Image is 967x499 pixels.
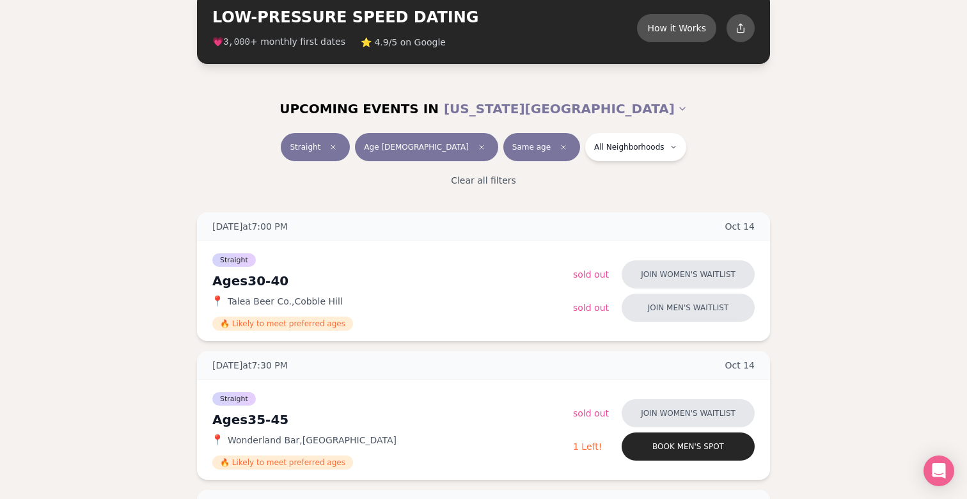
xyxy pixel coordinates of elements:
span: Wonderland Bar , [GEOGRAPHIC_DATA] [228,434,397,447]
div: Open Intercom Messenger [924,455,954,486]
h2: LOW-PRESSURE SPEED DATING [212,7,637,28]
div: Ages 35-45 [212,411,573,429]
button: Join women's waitlist [622,399,755,427]
span: Straight [212,392,256,406]
span: 3,000 [223,37,250,47]
span: Straight [212,253,256,267]
span: 💗 + monthly first dates [212,35,345,49]
span: Oct 14 [725,220,755,233]
span: Same age [512,142,551,152]
button: Join women's waitlist [622,260,755,289]
span: UPCOMING EVENTS IN [279,100,439,118]
span: ⭐ 4.9/5 on Google [361,36,446,49]
span: Sold Out [573,408,609,418]
span: 🔥 Likely to meet preferred ages [212,455,353,470]
span: All Neighborhoods [594,142,664,152]
span: [DATE] at 7:30 PM [212,359,288,372]
button: Book men's spot [622,432,755,461]
span: Age [DEMOGRAPHIC_DATA] [364,142,468,152]
span: 📍 [212,296,223,306]
button: Join men's waitlist [622,294,755,322]
button: StraightClear event type filter [281,133,350,161]
button: Same ageClear preference [503,133,580,161]
span: Clear age [474,139,489,155]
button: Age [DEMOGRAPHIC_DATA]Clear age [355,133,498,161]
span: Straight [290,142,320,152]
span: Clear preference [556,139,571,155]
span: 📍 [212,435,223,445]
span: Sold Out [573,269,609,280]
span: Talea Beer Co. , Cobble Hill [228,295,343,308]
span: Clear event type filter [326,139,341,155]
span: Oct 14 [725,359,755,372]
button: All Neighborhoods [585,133,686,161]
span: Sold Out [573,303,609,313]
span: [DATE] at 7:00 PM [212,220,288,233]
button: How it Works [637,14,716,42]
button: [US_STATE][GEOGRAPHIC_DATA] [444,95,688,123]
span: 1 Left! [573,441,602,452]
span: 🔥 Likely to meet preferred ages [212,317,353,331]
div: Ages 30-40 [212,272,573,290]
button: Clear all filters [443,166,524,194]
